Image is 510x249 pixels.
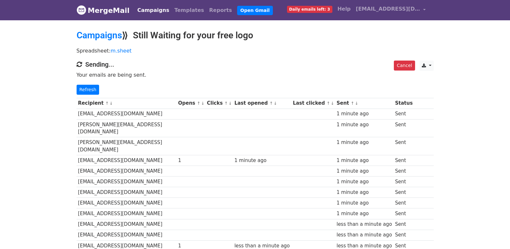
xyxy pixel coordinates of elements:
[335,3,353,15] a: Help
[197,101,200,106] a: ↑
[77,198,177,208] td: [EMAIL_ADDRESS][DOMAIN_NAME]
[77,219,177,230] td: [EMAIL_ADDRESS][DOMAIN_NAME]
[77,230,177,240] td: [EMAIL_ADDRESS][DOMAIN_NAME]
[233,98,292,109] th: Last opened
[337,199,392,207] div: 1 minute ago
[77,85,99,95] a: Refresh
[394,155,414,166] td: Sent
[77,30,434,41] h2: ⟫ Still Waiting for your free logo
[77,119,177,137] td: [PERSON_NAME][EMAIL_ADDRESS][DOMAIN_NAME]
[351,101,354,106] a: ↑
[394,137,414,155] td: Sent
[337,121,392,129] div: 1 minute ago
[105,101,109,106] a: ↑
[77,208,177,219] td: [EMAIL_ADDRESS][DOMAIN_NAME]
[394,208,414,219] td: Sent
[177,98,206,109] th: Opens
[331,101,334,106] a: ↓
[77,137,177,155] td: [PERSON_NAME][EMAIL_ADDRESS][DOMAIN_NAME]
[394,219,414,230] td: Sent
[394,109,414,119] td: Sent
[337,221,392,228] div: less than a minute ago
[356,5,420,13] span: [EMAIL_ADDRESS][DOMAIN_NAME]
[394,187,414,198] td: Sent
[355,101,358,106] a: ↓
[237,6,273,15] a: Open Gmail
[111,48,132,54] a: m.sheet
[77,155,177,166] td: [EMAIL_ADDRESS][DOMAIN_NAME]
[287,6,332,13] span: Daily emails left: 3
[394,166,414,177] td: Sent
[269,101,273,106] a: ↑
[394,230,414,240] td: Sent
[77,30,122,41] a: Campaigns
[224,101,228,106] a: ↑
[205,98,233,109] th: Clicks
[201,101,205,106] a: ↓
[77,5,86,15] img: MergeMail logo
[337,231,392,239] div: less than a minute ago
[337,157,392,164] div: 1 minute ago
[274,101,277,106] a: ↓
[337,189,392,196] div: 1 minute ago
[77,187,177,198] td: [EMAIL_ADDRESS][DOMAIN_NAME]
[77,4,130,17] a: MergeMail
[394,177,414,187] td: Sent
[109,101,113,106] a: ↓
[337,168,392,175] div: 1 minute ago
[335,98,394,109] th: Sent
[77,72,434,78] p: Your emails are being sent.
[228,101,232,106] a: ↓
[394,198,414,208] td: Sent
[207,4,235,17] a: Reports
[234,157,290,164] div: 1 minute ago
[394,61,415,71] a: Cancel
[172,4,207,17] a: Templates
[77,166,177,177] td: [EMAIL_ADDRESS][DOMAIN_NAME]
[284,3,335,15] a: Daily emails left: 3
[178,157,204,164] div: 1
[77,98,177,109] th: Recipient
[327,101,330,106] a: ↑
[135,4,172,17] a: Campaigns
[337,210,392,217] div: 1 minute ago
[77,109,177,119] td: [EMAIL_ADDRESS][DOMAIN_NAME]
[291,98,335,109] th: Last clicked
[337,110,392,118] div: 1 minute ago
[77,177,177,187] td: [EMAIL_ADDRESS][DOMAIN_NAME]
[353,3,429,18] a: [EMAIL_ADDRESS][DOMAIN_NAME]
[337,178,392,186] div: 1 minute ago
[77,61,434,68] h4: Sending...
[394,98,414,109] th: Status
[77,47,434,54] p: Spreadsheet:
[394,119,414,137] td: Sent
[337,139,392,146] div: 1 minute ago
